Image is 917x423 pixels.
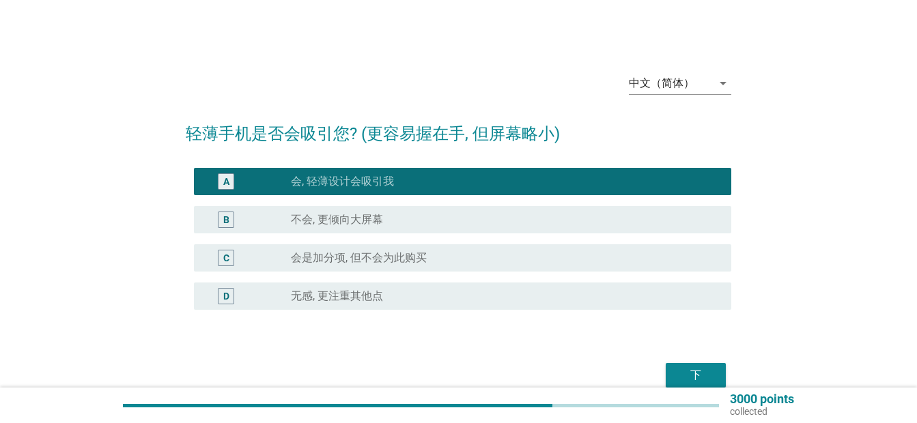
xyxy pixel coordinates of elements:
[730,393,794,405] p: 3000 points
[291,175,394,188] label: 会, 轻薄设计会吸引我
[223,175,229,189] div: A
[291,213,383,227] label: 不会, 更倾向大屏幕
[666,363,726,388] button: 下
[291,251,427,265] label: 会是加分项, 但不会为此购买
[291,289,383,303] label: 无感, 更注重其他点
[715,75,731,91] i: arrow_drop_down
[730,405,794,418] p: collected
[629,77,694,89] div: 中文（简体）
[223,213,229,227] div: B
[186,108,731,146] h2: 轻薄手机是否会吸引您? (更容易握在手, 但屏幕略小)
[677,367,715,383] div: 下
[223,289,229,304] div: D
[223,251,229,265] div: C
